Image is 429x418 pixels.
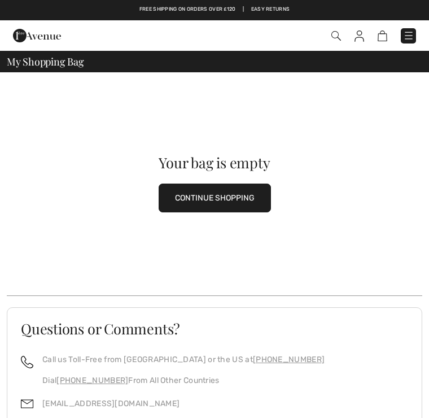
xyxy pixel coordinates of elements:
[331,31,341,41] img: Search
[42,354,325,365] p: Call us Toll-Free from [GEOGRAPHIC_DATA] or the US at
[42,375,325,386] p: Dial From All Other Countries
[253,355,325,364] a: [PHONE_NUMBER]
[28,155,401,169] div: Your bag is empty
[21,356,33,368] img: call
[403,30,414,41] img: Menu
[159,184,271,212] button: CONTINUE SHOPPING
[42,399,180,408] a: [EMAIL_ADDRESS][DOMAIN_NAME]
[378,31,387,41] img: Shopping Bag
[13,24,61,47] img: 1ère Avenue
[13,31,61,40] a: 1ère Avenue
[251,6,290,14] a: Easy Returns
[56,376,128,385] a: [PHONE_NUMBER]
[243,6,244,14] span: |
[21,398,33,410] img: email
[354,31,364,42] img: My Info
[21,321,408,336] h3: Questions or Comments?
[139,6,236,14] a: Free shipping on orders over ₤120
[7,56,84,67] span: My Shopping Bag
